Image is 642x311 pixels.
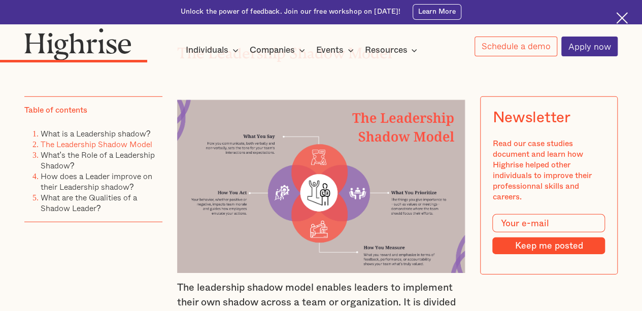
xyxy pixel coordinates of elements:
a: Learn More [413,4,462,20]
a: What are the Qualities of a Shadow Leader? [41,191,137,214]
div: Individuals [186,44,242,56]
div: Unlock the power of feedback. Join our free workshop on [DATE]! [181,7,401,17]
form: Modal Form [492,214,605,254]
div: Companies [250,44,295,56]
div: Read our case studies document and learn how Highrise helped other individuals to improve their p... [492,138,605,202]
input: Your e-mail [492,214,605,232]
input: Keep me posted [492,237,605,254]
img: The Leadership Shadow Model [177,100,465,273]
div: Table of contents [24,105,87,115]
a: How does a Leader improve on their Leadership shadow? [41,170,152,193]
div: Resources [364,44,420,56]
div: Events [316,44,357,56]
img: Highrise logo [24,28,131,60]
a: Schedule a demo [475,37,557,56]
div: Resources [364,44,407,56]
a: What's the Role of a Leadership Shadow? [41,149,155,171]
div: Companies [250,44,308,56]
a: The Leadership Shadow Model [41,138,152,150]
div: Individuals [186,44,228,56]
div: Events [316,44,344,56]
img: Cross icon [616,12,628,24]
a: What is a Leadership shadow? [41,127,151,140]
a: Apply now [561,37,618,56]
div: Newsletter [492,109,570,126]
